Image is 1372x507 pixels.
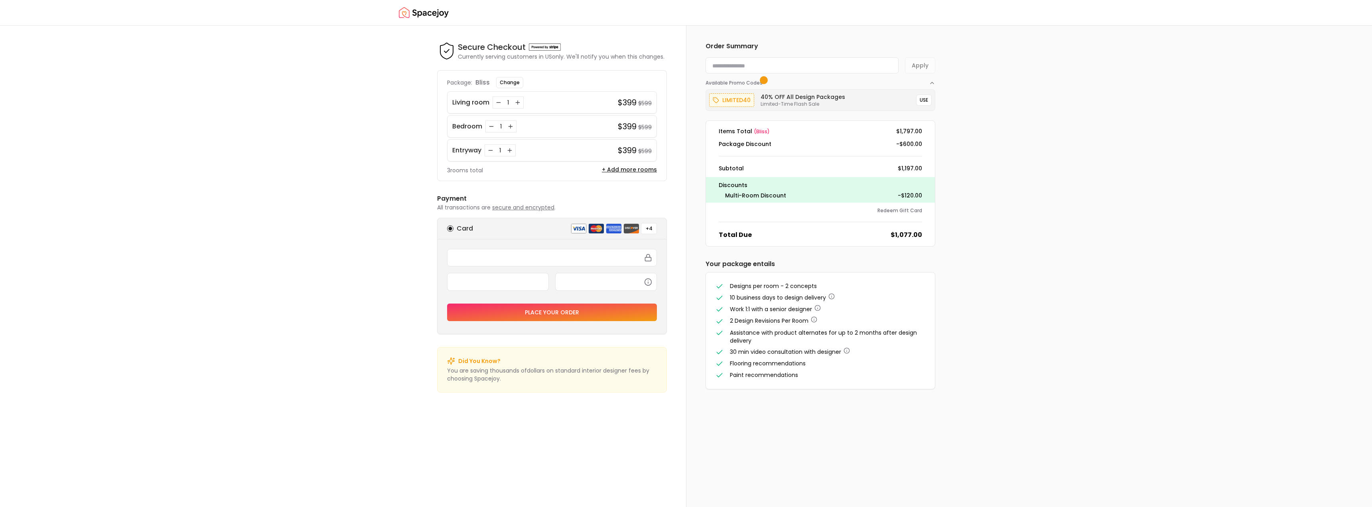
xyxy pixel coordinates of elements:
[638,123,652,131] small: $599
[641,223,657,234] button: +4
[507,122,514,130] button: Increase quantity for Bedroom
[638,99,652,107] small: $599
[719,180,922,190] p: Discounts
[719,164,744,172] dt: Subtotal
[495,99,503,107] button: Decrease quantity for Living room
[504,99,512,107] div: 1
[754,128,770,135] span: ( bliss )
[719,140,771,148] dt: Package Discount
[496,77,523,88] button: Change
[560,278,652,285] iframe: Secure CVC input frame
[623,223,639,234] img: discover
[730,348,841,356] span: 30 min video consultation with designer
[437,194,667,203] h6: Payment
[706,259,935,269] h6: Your package entails
[447,304,657,321] button: Place your order
[719,230,752,240] dt: Total Due
[571,223,587,234] img: visa
[730,359,806,367] span: Flooring recommendations
[722,95,751,105] p: limited40
[496,146,504,154] div: 1
[896,140,922,148] dd: -$600.00
[458,357,501,365] p: Did You Know?
[898,191,922,199] dd: -$120.00
[602,166,657,174] button: + Add more rooms
[730,294,826,302] span: 10 business days to design delivery
[452,122,482,131] p: Bedroom
[447,367,657,383] p: You are saving thousands of dollar s on standard interior designer fees by choosing Spacejoy.
[452,254,652,261] iframe: Secure card number input frame
[457,224,473,233] h6: Card
[638,147,652,155] small: $599
[399,5,449,21] a: Spacejoy
[447,166,483,174] p: 3 rooms total
[730,305,812,313] span: Work 1:1 with a senior designer
[761,93,845,101] h6: 40% OFF All Design Packages
[452,278,544,285] iframe: Secure expiration date input frame
[730,371,798,379] span: Paint recommendations
[506,146,514,154] button: Increase quantity for Entryway
[497,122,505,130] div: 1
[487,146,495,154] button: Decrease quantity for Entryway
[399,5,449,21] img: Spacejoy Logo
[458,53,664,61] p: Currently serving customers in US only. We'll notify you when this changes.
[487,122,495,130] button: Decrease quantity for Bedroom
[896,127,922,135] dd: $1,797.00
[706,41,935,51] h6: Order Summary
[618,121,637,132] h4: $399
[588,223,604,234] img: mastercard
[877,207,922,214] button: Redeem Gift Card
[458,41,526,53] h4: Secure Checkout
[606,223,622,234] img: american express
[437,203,667,211] p: All transactions are .
[891,230,922,240] dd: $1,077.00
[730,329,917,345] span: Assistance with product alternates for up to 2 months after design delivery
[706,86,935,111] div: Available Promo Codes
[514,99,522,107] button: Increase quantity for Living room
[529,43,561,51] img: Powered by stripe
[452,146,481,155] p: Entryway
[725,191,786,199] dt: Multi-Room Discount
[916,95,932,106] button: USE
[475,78,490,87] p: bliss
[730,317,808,325] span: 2 Design Revisions Per Room
[618,145,637,156] h4: $399
[618,97,637,108] h4: $399
[447,79,472,87] p: Package:
[730,282,817,290] span: Designs per room - 2 concepts
[706,80,765,86] span: Available Promo Codes
[898,164,922,172] dd: $1,197.00
[706,73,935,86] button: Available Promo Codes
[452,98,489,107] p: Living room
[492,203,554,211] span: secure and encrypted
[719,127,770,135] dt: Items Total
[761,101,845,107] p: Limited-Time Flash Sale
